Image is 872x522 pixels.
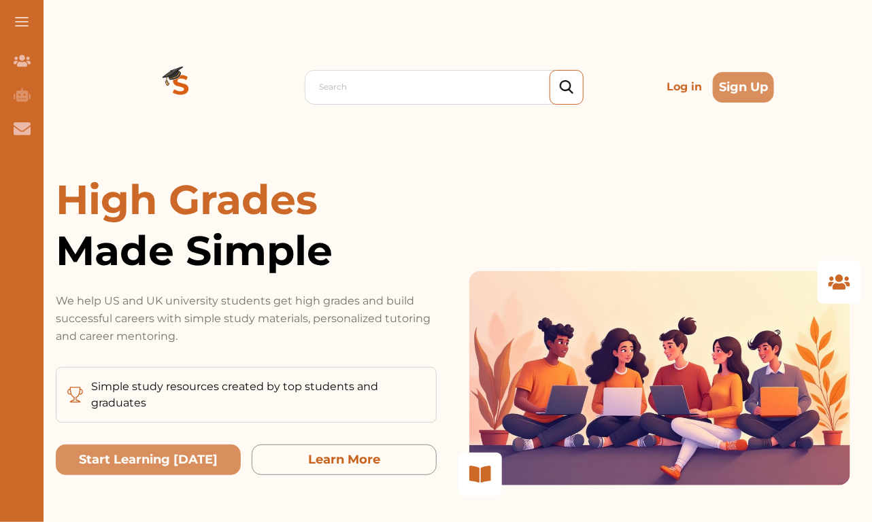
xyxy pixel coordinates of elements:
span: Made Simple [56,225,437,276]
button: Sign Up [713,72,774,103]
button: Start Learning Today [56,445,241,475]
img: search_icon [560,80,573,94]
img: Logo [132,38,230,136]
p: We help US and UK university students get high grades and build successful careers with simple st... [56,292,437,345]
button: Learn More [252,445,437,475]
p: Log in [661,73,707,101]
p: Simple study resources created by top students and graduates [91,379,425,411]
span: High Grades [56,175,318,224]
